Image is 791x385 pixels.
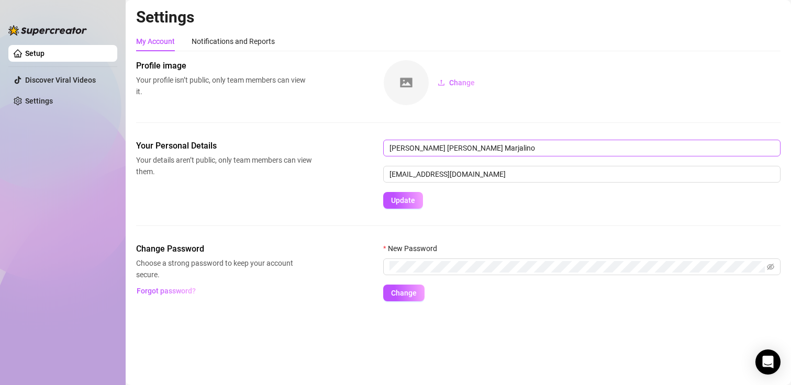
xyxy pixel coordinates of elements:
button: Forgot password? [136,282,196,299]
input: Enter new email [383,166,781,183]
input: New Password [389,261,765,273]
span: Your details aren’t public, only team members can view them. [136,154,312,177]
img: square-placeholder.png [384,60,429,105]
span: Change [391,289,417,297]
span: Choose a strong password to keep your account secure. [136,257,312,280]
span: Your profile isn’t public, only team members can view it. [136,74,312,97]
span: eye-invisible [767,263,774,270]
a: Settings [25,97,53,105]
img: logo-BBDzfeDw.svg [8,25,87,36]
a: Setup [25,49,44,58]
span: Change Password [136,243,312,255]
span: upload [438,79,445,86]
button: Change [383,285,425,301]
input: Enter name [383,140,781,156]
span: Change [449,78,475,87]
label: New Password [383,243,444,254]
h2: Settings [136,7,781,27]
span: Profile image [136,60,312,72]
a: Discover Viral Videos [25,76,96,84]
div: Notifications and Reports [192,36,275,47]
div: Open Intercom Messenger [755,349,781,375]
span: Your Personal Details [136,140,312,152]
span: Update [391,196,415,205]
button: Change [429,74,483,91]
div: My Account [136,36,175,47]
button: Update [383,192,423,209]
span: Forgot password? [137,287,196,295]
